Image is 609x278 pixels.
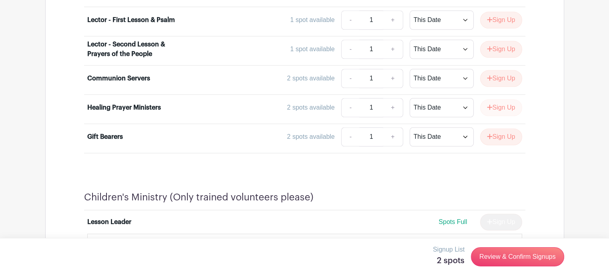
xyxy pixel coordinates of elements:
div: Lesson Leader [87,217,131,227]
a: - [341,10,360,30]
button: Sign Up [480,41,522,58]
a: + [383,98,403,117]
button: Sign Up [480,99,522,116]
div: Healing Prayer Ministers [87,103,161,112]
h5: 2 spots [433,256,464,266]
button: Sign Up [480,12,522,28]
button: Sign Up [480,128,522,145]
div: 2 spots available [287,132,335,142]
a: Review & Confirm Signups [471,247,564,266]
a: - [341,40,360,59]
button: Sign Up [480,70,522,87]
a: + [383,40,403,59]
a: - [341,69,360,88]
div: Communion Servers [87,74,150,83]
div: 2 spots available [287,103,335,112]
div: Lector - Second Lesson & Prayers of the People [87,40,187,59]
span: Spots Full [438,218,467,225]
p: [PERSON_NAME] [103,237,156,247]
div: 1 spot available [290,15,335,25]
a: + [383,127,403,146]
a: - [341,98,360,117]
a: - [341,127,360,146]
div: x 1 [500,237,509,247]
div: Gift Bearers [87,132,123,142]
div: 2 spots available [287,74,335,83]
a: + [383,10,403,30]
h4: Children's Ministry (Only trained volunteers please) [84,192,314,203]
p: Signup List [433,245,464,254]
div: 1 spot available [290,44,335,54]
a: + [383,69,403,88]
div: Lector - First Lesson & Psalm [87,15,175,25]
